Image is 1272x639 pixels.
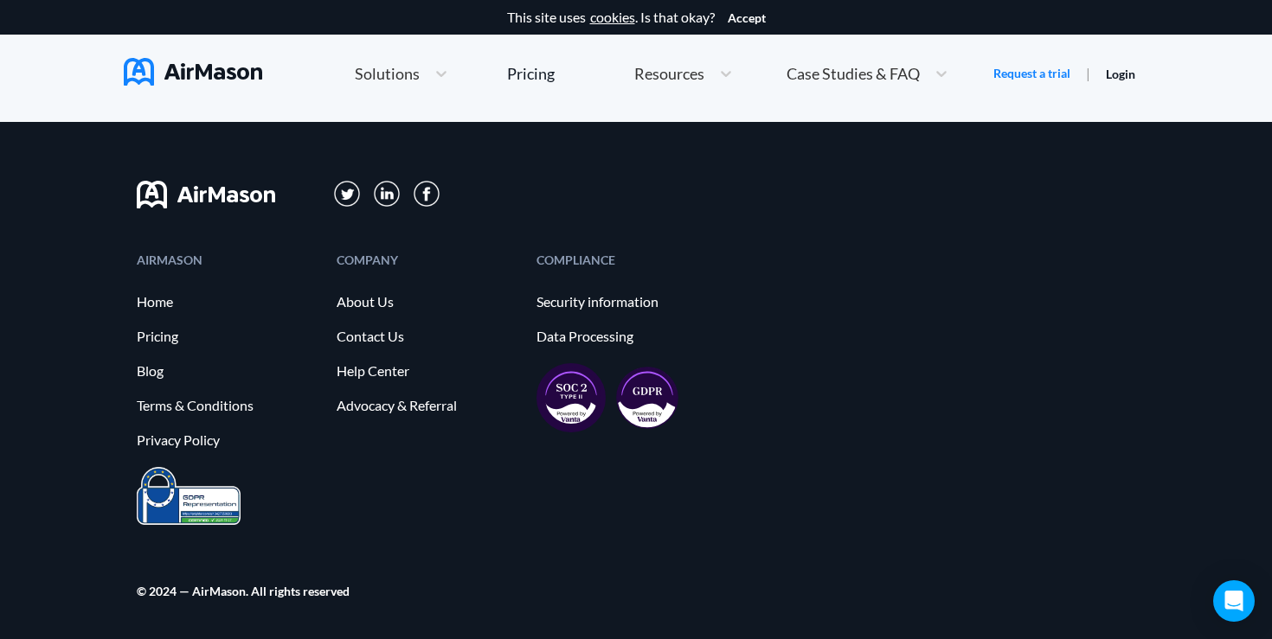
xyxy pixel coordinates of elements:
[374,181,401,208] img: svg+xml;base64,PD94bWwgdmVyc2lvbj0iMS4wIiBlbmNvZGluZz0iVVRGLTgiPz4KPHN2ZyB3aWR0aD0iMzFweCIgaGVpZ2...
[137,329,319,344] a: Pricing
[337,363,519,379] a: Help Center
[507,66,555,81] div: Pricing
[536,329,719,344] a: Data Processing
[536,294,719,310] a: Security information
[334,181,361,208] img: svg+xml;base64,PD94bWwgdmVyc2lvbj0iMS4wIiBlbmNvZGluZz0iVVRGLTgiPz4KPHN2ZyB3aWR0aD0iMzFweCIgaGVpZ2...
[536,254,719,265] div: COMPLIANCE
[137,398,319,413] a: Terms & Conditions
[993,65,1070,82] a: Request a trial
[337,329,519,344] a: Contact Us
[337,294,519,310] a: About Us
[137,432,319,448] a: Privacy Policy
[728,11,766,25] button: Accept cookies
[137,585,350,597] div: © 2024 — AirMason. All rights reserved
[137,363,319,379] a: Blog
[787,66,920,81] span: Case Studies & FAQ
[536,363,606,432] img: soc2-17851990f8204ed92eb8cdb2d5e8da73.svg
[414,181,440,207] img: svg+xml;base64,PD94bWwgdmVyc2lvbj0iMS4wIiBlbmNvZGluZz0iVVRGLTgiPz4KPHN2ZyB3aWR0aD0iMzBweCIgaGVpZ2...
[137,467,241,525] img: prighter-certificate-eu-7c0b0bead1821e86115914626e15d079.png
[137,294,319,310] a: Home
[1106,67,1135,81] a: Login
[137,181,275,208] img: svg+xml;base64,PHN2ZyB3aWR0aD0iMTYwIiBoZWlnaHQ9IjMyIiB2aWV3Qm94PSIwIDAgMTYwIDMyIiBmaWxsPSJub25lIi...
[337,398,519,413] a: Advocacy & Referral
[1086,65,1090,81] span: |
[1213,580,1255,622] div: Open Intercom Messenger
[590,10,635,25] a: cookies
[507,58,555,89] a: Pricing
[124,58,262,86] img: AirMason Logo
[355,66,420,81] span: Solutions
[616,367,678,429] img: gdpr-98ea35551734e2af8fd9405dbdaf8c18.svg
[337,254,519,265] div: COMPANY
[634,66,704,81] span: Resources
[137,254,319,265] div: AIRMASON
